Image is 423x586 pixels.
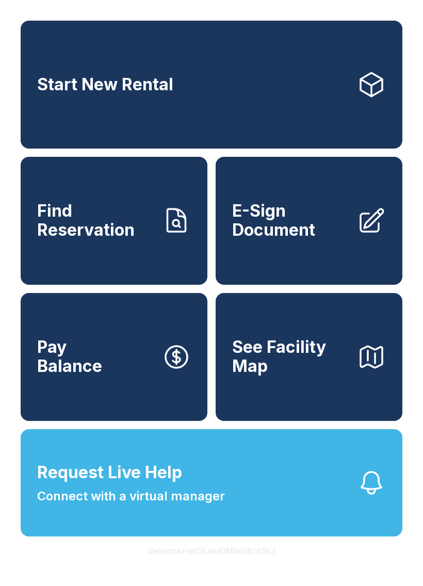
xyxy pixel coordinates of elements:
span: Find Reservation [37,202,154,239]
span: Connect with a virtual manager [37,487,225,506]
span: Request Live Help [37,460,182,485]
span: Pay Balance [37,338,102,376]
a: Find Reservation [21,157,207,285]
span: See Facility Map [232,338,349,376]
span: Start New Rental [37,75,173,94]
span: E-Sign Document [232,202,349,239]
a: Start New Rental [21,21,402,149]
button: VersionkrrefDLawElMlwz8nfSsJ [139,536,284,565]
button: See Facility Map [216,293,402,421]
button: PayBalance [21,293,207,421]
button: Request Live HelpConnect with a virtual manager [21,429,402,536]
a: E-Sign Document [216,157,402,285]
